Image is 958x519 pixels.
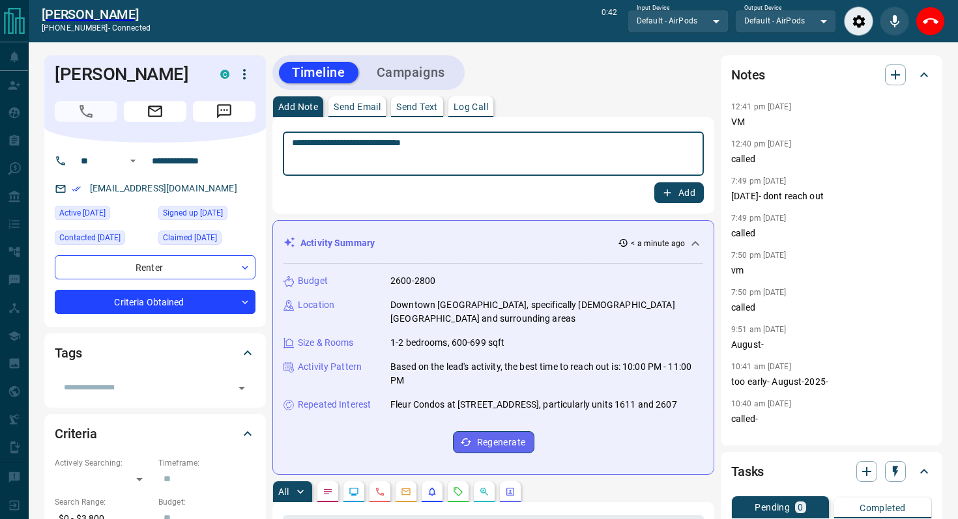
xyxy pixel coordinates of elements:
p: 2600-2800 [390,274,435,288]
div: Criteria [55,418,255,449]
p: 9:51 am [DATE] [731,325,787,334]
div: condos.ca [220,70,229,79]
p: Based on the lead's activity, the best time to reach out is: 10:00 PM - 11:00 PM [390,360,703,387]
p: Location [298,298,334,312]
p: Timeframe: [158,457,255,469]
span: Message [193,101,255,122]
span: Claimed [DATE] [163,231,217,244]
div: Activity Summary< a minute ago [283,231,703,255]
div: Criteria Obtained [55,290,255,314]
div: Tasks [731,456,932,487]
p: Fleur Condos at [STREET_ADDRESS], particularly units 1611 and 2607 [390,398,677,412]
p: Repeated Interest [298,398,371,412]
p: called- [731,412,932,426]
div: Fri Jan 12 2024 [158,206,255,224]
div: Renter [55,255,255,279]
h2: Tags [55,343,81,363]
p: 12:04 pm [DATE] [731,436,791,445]
button: Timeline [279,62,358,83]
svg: Lead Browsing Activity [349,486,359,497]
span: Email [124,101,186,122]
p: 7:50 pm [DATE] [731,251,787,260]
div: Mon Jul 08 2024 [158,231,255,249]
p: VM [731,115,932,129]
div: Mute [880,7,909,36]
span: Active [DATE] [59,206,106,219]
svg: Opportunities [479,486,489,497]
p: 7:50 pm [DATE] [731,288,787,297]
a: [EMAIL_ADDRESS][DOMAIN_NAME] [90,183,237,193]
button: Open [233,379,251,397]
div: Notes [731,59,932,91]
p: 1-2 bedrooms, 600-699 sqft [390,336,504,350]
div: Tue Aug 12 2025 [55,231,152,249]
p: Send Email [334,102,381,111]
h2: Tasks [731,461,764,482]
p: [DATE]- dont reach out [731,189,932,203]
p: 10:40 am [DATE] [731,399,791,408]
span: connected [112,23,151,33]
button: Open [125,153,141,169]
div: Audio Settings [844,7,873,36]
svg: Requests [453,486,463,497]
button: Regenerate [453,431,534,453]
p: called [731,301,932,315]
span: Call [55,101,117,122]
svg: Calls [375,486,385,497]
h2: Notes [731,64,765,85]
p: 12:41 pm [DATE] [731,102,791,111]
p: All [278,487,289,496]
div: Default - AirPods [735,10,836,32]
p: 12:40 pm [DATE] [731,139,791,148]
svg: Notes [323,486,333,497]
div: Default - AirPods [628,10,729,32]
label: Output Device [744,4,781,12]
p: 0 [798,503,803,512]
p: called [731,152,932,166]
div: Tags [55,337,255,369]
p: 7:49 pm [DATE] [731,214,787,223]
p: 10:41 am [DATE] [731,362,791,371]
p: [PHONE_NUMBER] - [42,22,151,34]
p: Completed [860,503,906,512]
svg: Agent Actions [505,486,515,497]
p: Budget [298,274,328,288]
span: Signed up [DATE] [163,206,223,219]
p: Add Note [278,102,318,111]
svg: Email Verified [72,184,81,193]
p: vm [731,264,932,277]
p: Budget: [158,496,255,508]
label: Input Device [637,4,670,12]
p: Search Range: [55,496,152,508]
p: Pending [755,503,790,512]
svg: Emails [401,486,411,497]
a: [PERSON_NAME] [42,7,151,22]
p: Size & Rooms [298,336,354,350]
div: End Call [916,7,945,36]
button: Campaigns [364,62,458,83]
p: Actively Searching: [55,457,152,469]
p: called [731,227,932,240]
p: too early- August-2025- [731,375,932,389]
p: 7:49 pm [DATE] [731,176,787,186]
p: < a minute ago [631,238,685,249]
h1: [PERSON_NAME] [55,64,201,85]
p: Downtown [GEOGRAPHIC_DATA], specifically [DEMOGRAPHIC_DATA][GEOGRAPHIC_DATA] and surrounding areas [390,298,703,326]
p: Send Text [396,102,438,111]
p: 0:42 [602,7,617,36]
p: Log Call [454,102,488,111]
p: Activity Pattern [298,360,362,374]
h2: Criteria [55,423,97,444]
p: August- [731,338,932,352]
button: Add [654,182,704,203]
span: Contacted [DATE] [59,231,121,244]
svg: Listing Alerts [427,486,437,497]
p: Activity Summary [300,236,375,250]
div: Wed Aug 13 2025 [55,206,152,224]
